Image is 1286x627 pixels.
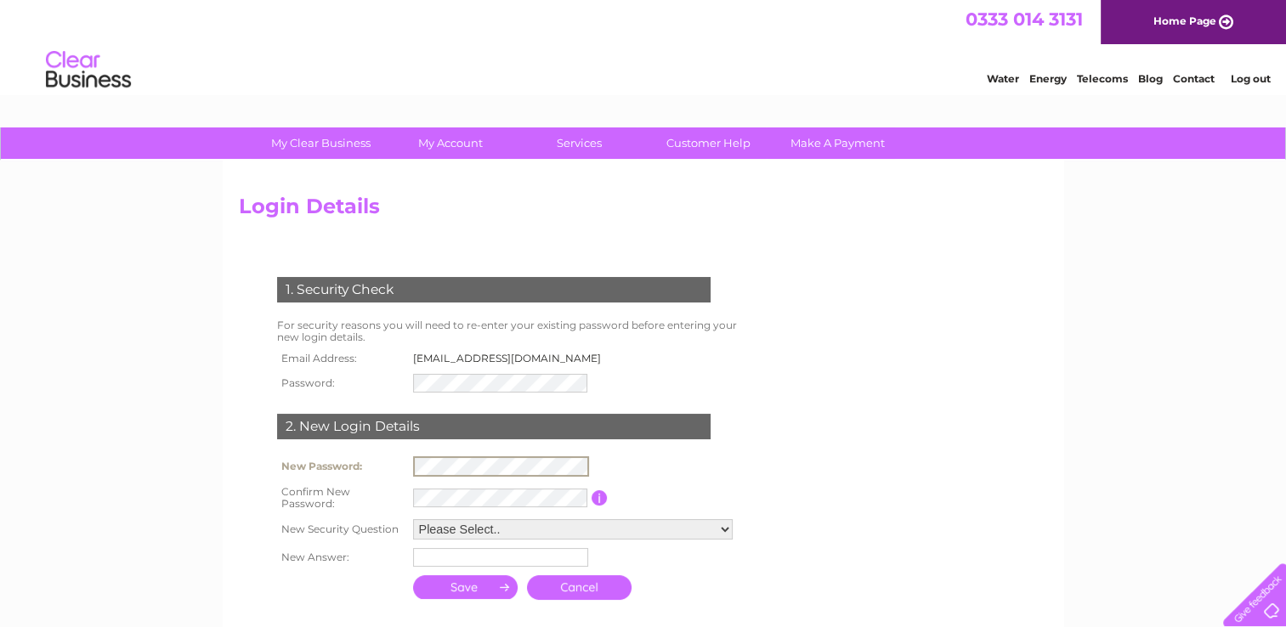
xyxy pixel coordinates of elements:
[380,127,520,159] a: My Account
[966,8,1083,30] a: 0333 014 3131
[277,277,711,302] div: 1. Security Check
[638,127,779,159] a: Customer Help
[1138,72,1163,85] a: Blog
[1029,72,1067,85] a: Energy
[409,347,615,370] td: [EMAIL_ADDRESS][DOMAIN_NAME]
[273,347,409,370] th: Email Address:
[527,575,632,600] a: Cancel
[1077,72,1128,85] a: Telecoms
[1173,72,1215,85] a: Contact
[242,9,1045,82] div: Clear Business is a trading name of Verastar Limited (registered in [GEOGRAPHIC_DATA] No. 3667643...
[251,127,391,159] a: My Clear Business
[413,575,518,599] input: Submit
[273,481,409,515] th: Confirm New Password:
[592,490,608,506] input: Information
[45,44,132,96] img: logo.png
[768,127,908,159] a: Make A Payment
[273,315,756,347] td: For security reasons you will need to re-enter your existing password before entering your new lo...
[273,452,409,481] th: New Password:
[273,370,409,397] th: Password:
[509,127,649,159] a: Services
[273,544,409,571] th: New Answer:
[273,515,409,544] th: New Security Question
[239,195,1048,227] h2: Login Details
[1230,72,1270,85] a: Log out
[277,414,711,439] div: 2. New Login Details
[987,72,1019,85] a: Water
